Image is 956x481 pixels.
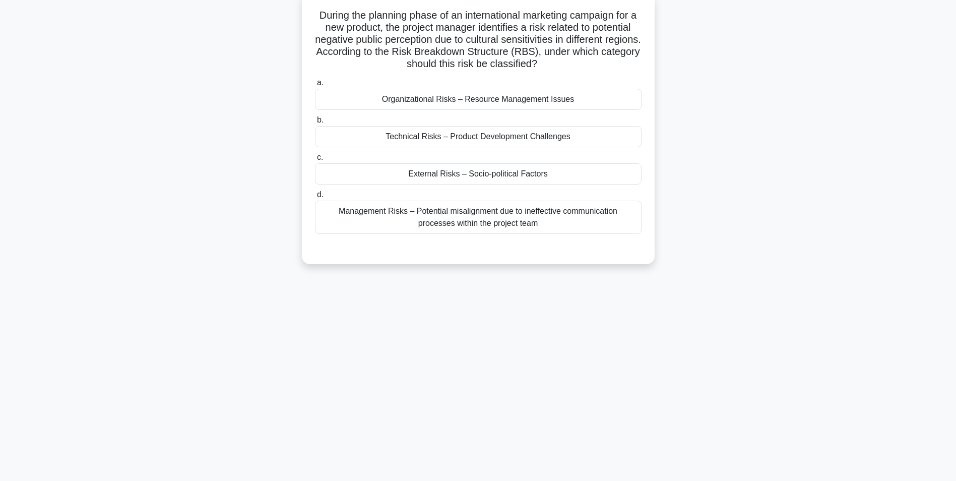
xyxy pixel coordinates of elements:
[317,190,324,199] span: d.
[315,89,642,110] div: Organizational Risks – Resource Management Issues
[315,163,642,185] div: External Risks – Socio-political Factors
[317,78,324,87] span: a.
[314,9,643,71] h5: During the planning phase of an international marketing campaign for a new product, the project m...
[317,115,324,124] span: b.
[315,126,642,147] div: Technical Risks – Product Development Challenges
[317,153,323,161] span: c.
[315,201,642,234] div: Management Risks – Potential misalignment due to ineffective communication processes within the p...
